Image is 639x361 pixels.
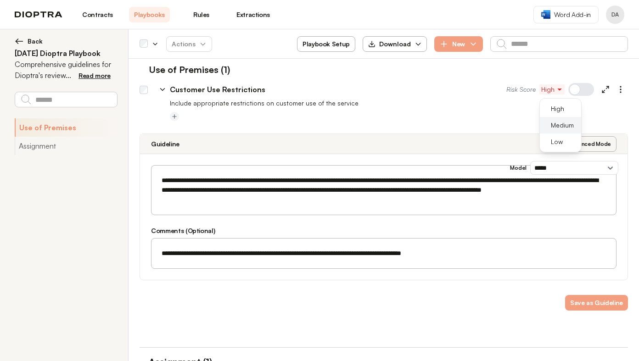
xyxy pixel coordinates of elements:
img: word [541,10,550,19]
button: Profile menu [606,6,624,24]
p: Include appropriate restrictions on customer use of the service [170,99,628,108]
button: High [540,100,581,117]
button: Download [363,36,427,52]
span: Read more [78,72,111,79]
span: High [541,85,563,94]
a: Word Add-in [533,6,599,23]
a: Extractions [233,7,274,22]
p: Comprehensive guidelines for Dioptra's review [15,59,117,81]
span: ... [66,71,71,80]
button: Assignment [15,137,117,155]
button: High [539,84,565,94]
span: High [551,104,564,113]
span: Back [28,37,43,46]
div: Download [368,39,411,49]
span: Low [551,137,563,146]
span: Risk Score [506,85,536,94]
button: Save as Guideline [565,295,628,311]
h3: Guideline [151,139,179,149]
span: Word Add-in [554,10,591,19]
button: Actions [166,36,212,52]
a: Rules [181,7,222,22]
button: Back [15,37,117,46]
a: Contracts [77,7,118,22]
p: Customer Use Restrictions [170,84,265,95]
img: left arrow [15,37,24,46]
button: Medium [540,117,581,133]
button: Use of Premises [15,118,117,137]
span: Actions [164,36,214,52]
h2: [DATE] Dioptra Playbook [15,48,117,59]
button: Advanced Mode [553,136,617,152]
span: Medium [551,121,574,130]
div: Select all [140,40,148,48]
button: Add tag [170,112,179,121]
button: Low [540,133,581,150]
img: logo [15,11,62,18]
h3: Comments (Optional) [151,226,617,235]
select: Model [530,161,618,175]
button: Playbook Setup [297,36,355,52]
h3: Model [510,164,527,172]
h1: Use of Premises (1) [140,63,230,77]
button: New [434,36,483,52]
a: Playbooks [129,7,170,22]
